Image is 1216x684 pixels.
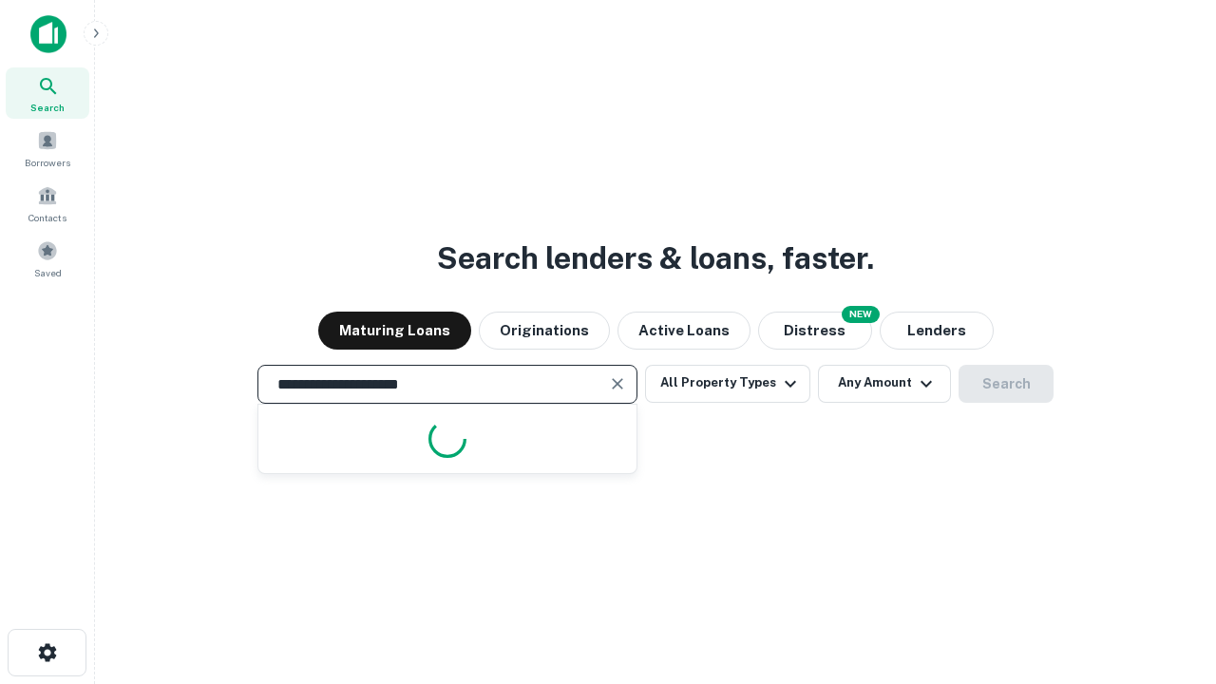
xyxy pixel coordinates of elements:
span: Contacts [28,210,66,225]
span: Borrowers [25,155,70,170]
h3: Search lenders & loans, faster. [437,236,874,281]
button: Maturing Loans [318,312,471,350]
a: Borrowers [6,123,89,174]
iframe: Chat Widget [1121,532,1216,623]
div: NEW [842,306,880,323]
button: Any Amount [818,365,951,403]
span: Search [30,100,65,115]
span: Saved [34,265,62,280]
button: Lenders [880,312,994,350]
a: Search [6,67,89,119]
button: Active Loans [617,312,750,350]
button: Search distressed loans with lien and other non-mortgage details. [758,312,872,350]
a: Contacts [6,178,89,229]
a: Saved [6,233,89,284]
img: capitalize-icon.png [30,15,66,53]
button: All Property Types [645,365,810,403]
button: Clear [604,370,631,397]
button: Originations [479,312,610,350]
